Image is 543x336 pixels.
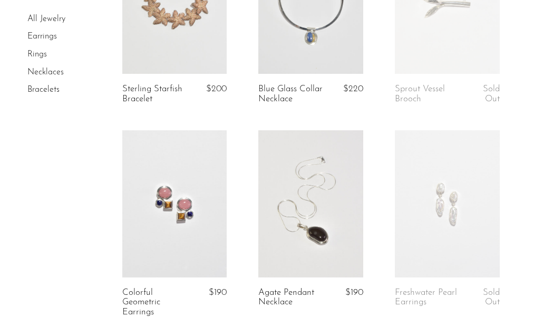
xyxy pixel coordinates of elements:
[122,84,189,104] a: Sterling Starfish Bracelet
[122,288,189,317] a: Colorful Geometric Earrings
[27,33,57,41] a: Earrings
[258,288,325,308] a: Agate Pendant Necklace
[27,15,65,23] a: All Jewelry
[395,84,462,104] a: Sprout Vessel Brooch
[483,288,500,306] span: Sold Out
[209,288,227,297] span: $190
[395,288,462,308] a: Freshwater Pearl Earrings
[27,68,64,76] a: Necklaces
[27,50,47,59] a: Rings
[483,84,500,103] span: Sold Out
[345,288,363,297] span: $190
[258,84,325,104] a: Blue Glass Collar Necklace
[343,84,363,93] span: $220
[206,84,227,93] span: $200
[27,85,60,94] a: Bracelets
